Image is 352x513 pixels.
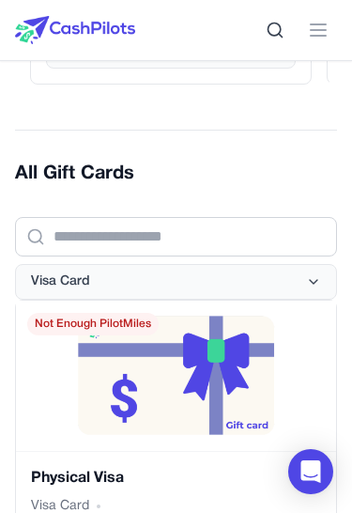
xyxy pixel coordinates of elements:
img: default-reward-image.png [77,316,275,436]
button: Visa Card [15,264,337,300]
span: Not Enough PilotMiles [27,313,159,335]
span: Visa Card [31,272,90,291]
h2: All Gift Cards [15,161,337,187]
div: Open Intercom Messenger [288,449,333,494]
h3: Physical Visa [31,467,124,490]
img: CashPilots Logo [15,16,135,44]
